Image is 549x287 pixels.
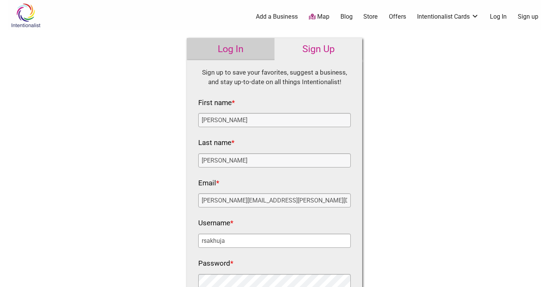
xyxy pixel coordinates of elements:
label: Last name [198,137,234,150]
label: Username [198,217,233,230]
a: Store [363,13,378,21]
img: Intentionalist [8,3,44,28]
a: Sign Up [274,38,362,60]
a: Offers [389,13,406,21]
a: Sign up [518,13,538,21]
a: Intentionalist Cards [417,13,479,21]
a: Log In [490,13,507,21]
label: Password [198,257,233,270]
label: Email [198,177,219,190]
div: Sign up to save your favorites, suggest a business, and stay up-to-date on all things Intentional... [198,68,351,87]
label: First name [198,97,235,110]
a: Blog [340,13,353,21]
a: Map [309,13,329,21]
a: Log In [187,38,274,60]
a: Add a Business [256,13,298,21]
